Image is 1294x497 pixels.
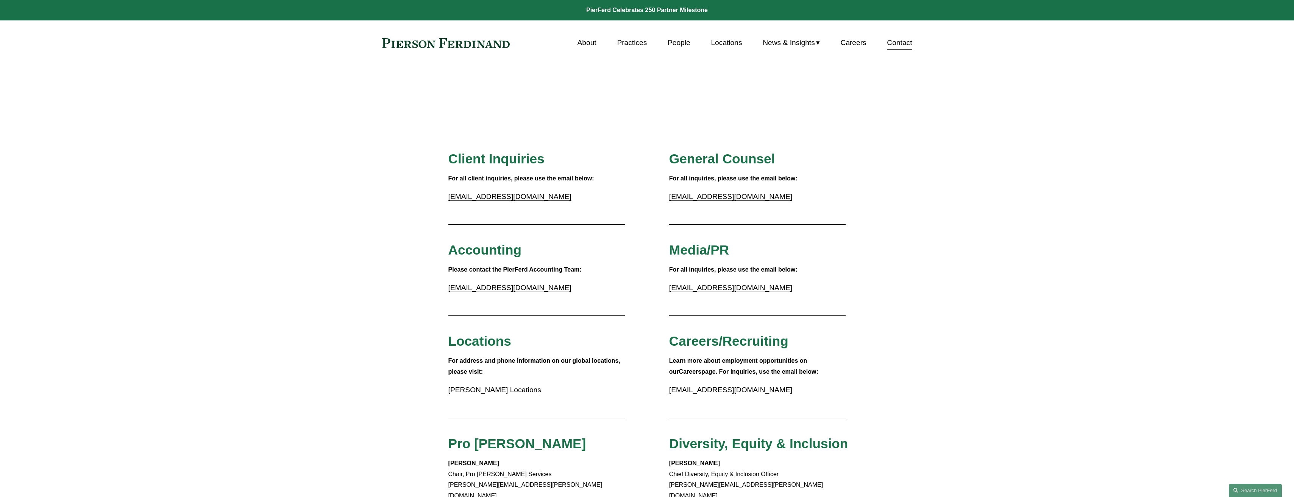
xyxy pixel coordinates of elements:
[669,242,729,257] span: Media/PR
[669,175,798,182] strong: For all inquiries, please use the email below:
[669,193,792,200] a: [EMAIL_ADDRESS][DOMAIN_NAME]
[669,386,792,394] a: [EMAIL_ADDRESS][DOMAIN_NAME]
[669,334,788,348] span: Careers/Recruiting
[448,193,571,200] a: [EMAIL_ADDRESS][DOMAIN_NAME]
[448,151,545,166] span: Client Inquiries
[669,357,809,375] strong: Learn more about employment opportunities on our
[448,175,594,182] strong: For all client inquiries, please use the email below:
[669,460,720,466] strong: [PERSON_NAME]
[887,36,912,50] a: Contact
[448,436,586,451] span: Pro [PERSON_NAME]
[617,36,647,50] a: Practices
[448,460,499,466] strong: [PERSON_NAME]
[448,386,541,394] a: [PERSON_NAME] Locations
[669,151,775,166] span: General Counsel
[1229,484,1282,497] a: Search this site
[669,436,848,451] span: Diversity, Equity & Inclusion
[669,284,792,292] a: [EMAIL_ADDRESS][DOMAIN_NAME]
[578,36,596,50] a: About
[448,357,622,375] strong: For address and phone information on our global locations, please visit:
[701,368,818,375] strong: page. For inquiries, use the email below:
[669,266,798,273] strong: For all inquiries, please use the email below:
[840,36,866,50] a: Careers
[711,36,742,50] a: Locations
[668,36,690,50] a: People
[679,368,702,375] a: Careers
[448,266,582,273] strong: Please contact the PierFerd Accounting Team:
[763,36,815,50] span: News & Insights
[763,36,820,50] a: folder dropdown
[448,334,511,348] span: Locations
[448,242,522,257] span: Accounting
[448,284,571,292] a: [EMAIL_ADDRESS][DOMAIN_NAME]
